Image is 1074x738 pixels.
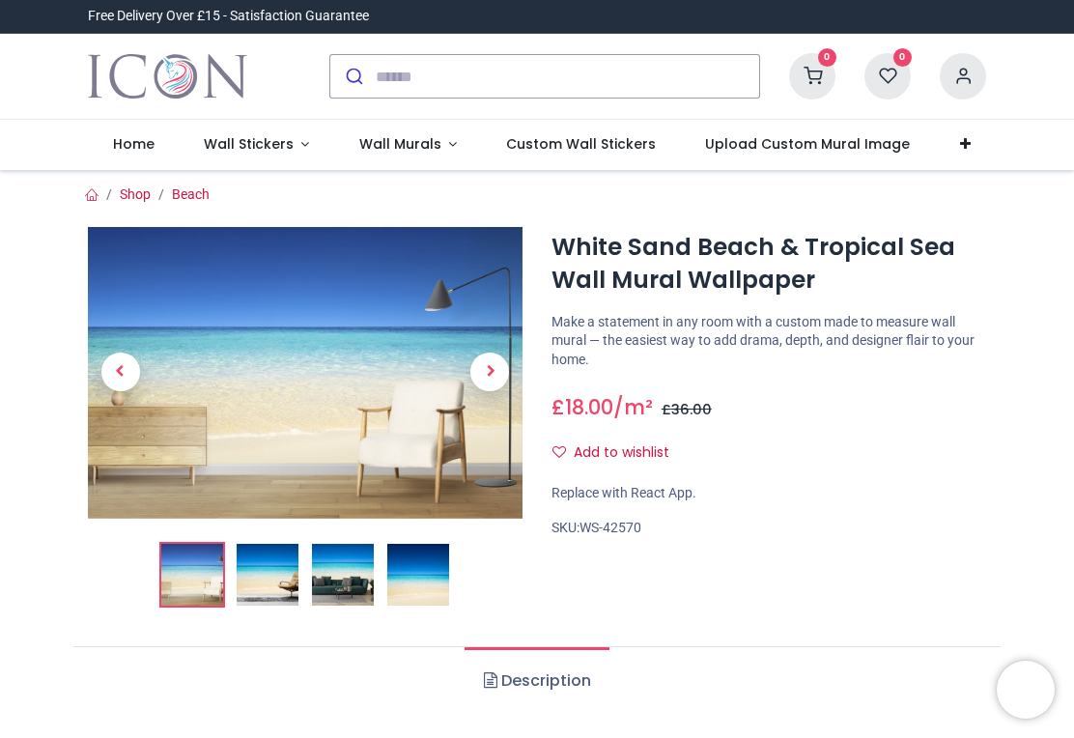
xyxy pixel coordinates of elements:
[580,7,986,26] iframe: Customer reviews powered by Trustpilot
[662,400,712,419] span: £
[88,49,247,103] a: Logo of Icon Wall Stickers
[552,445,566,459] i: Add to wishlist
[334,120,482,170] a: Wall Murals
[506,134,656,154] span: Custom Wall Stickers
[359,134,441,154] span: Wall Murals
[551,484,986,503] div: Replace with React App.
[172,186,210,202] a: Beach
[864,68,911,83] a: 0
[671,400,712,419] span: 36.00
[565,393,613,421] span: 18.00
[179,120,334,170] a: Wall Stickers
[551,437,686,469] button: Add to wishlistAdd to wishlist
[330,55,376,98] button: Submit
[88,49,247,103] img: Icon Wall Stickers
[551,231,986,298] h1: White Sand Beach & Tropical Sea Wall Mural Wallpaper
[551,313,986,370] p: Make a statement in any room with a custom made to measure wall mural — the easiest way to add dr...
[387,544,449,606] img: WS-42570-04
[470,354,509,392] span: Next
[458,270,523,474] a: Next
[705,134,910,154] span: Upload Custom Mural Image
[465,647,608,715] a: Description
[551,393,613,421] span: £
[893,48,912,67] sup: 0
[113,134,155,154] span: Home
[997,661,1055,719] iframe: Brevo live chat
[312,544,374,606] img: WS-42570-03
[237,544,298,606] img: WS-42570-02
[88,227,523,518] img: White Sand Beach & Tropical Sea Wall Mural Wallpaper
[613,393,653,421] span: /m²
[101,354,140,392] span: Previous
[204,134,294,154] span: Wall Stickers
[789,68,835,83] a: 0
[579,520,641,535] span: WS-42570
[88,270,154,474] a: Previous
[818,48,836,67] sup: 0
[551,519,986,538] div: SKU:
[120,186,151,202] a: Shop
[161,544,223,606] img: White Sand Beach & Tropical Sea Wall Mural Wallpaper
[88,7,369,26] div: Free Delivery Over £15 - Satisfaction Guarantee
